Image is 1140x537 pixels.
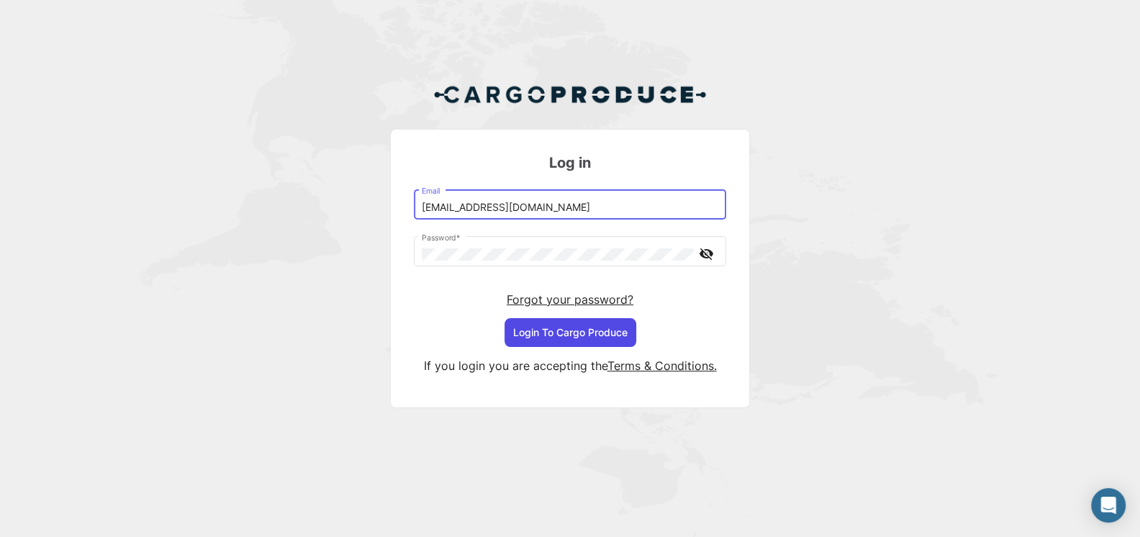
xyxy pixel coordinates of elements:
[422,202,719,214] input: Email
[433,77,707,112] img: Cargo Produce Logo
[505,318,636,347] button: Login To Cargo Produce
[697,245,715,263] mat-icon: visibility_off
[507,292,633,307] a: Forgot your password?
[1091,488,1126,523] div: Open Intercom Messenger
[607,358,717,373] a: Terms & Conditions.
[414,153,726,173] h3: Log in
[424,358,607,373] span: If you login you are accepting the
